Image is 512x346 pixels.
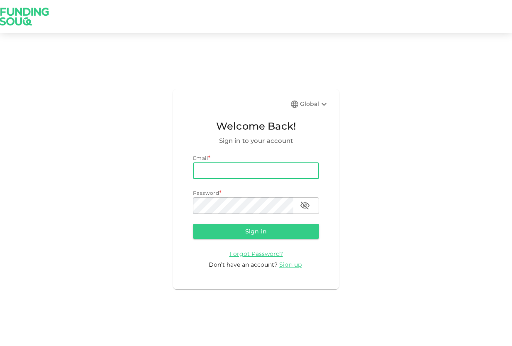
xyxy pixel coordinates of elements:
[279,261,302,268] span: Sign up
[193,197,293,214] input: password
[193,190,219,196] span: Password
[193,162,319,179] input: email
[193,118,319,134] span: Welcome Back!
[193,136,319,146] span: Sign in to your account
[229,250,283,258] a: Forgot Password?
[209,261,278,268] span: Don’t have an account?
[193,224,319,239] button: Sign in
[193,155,208,161] span: Email
[229,250,283,258] span: Forgot Password?
[300,99,329,109] div: Global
